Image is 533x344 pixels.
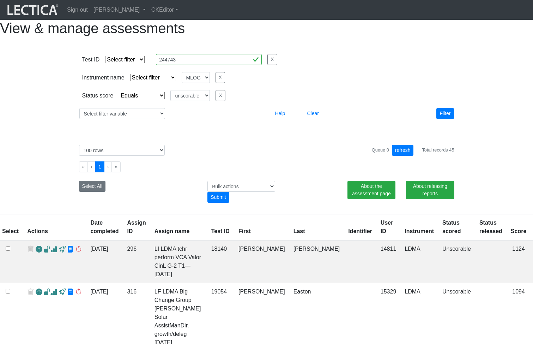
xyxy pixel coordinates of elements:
[405,228,434,234] a: Instrument
[347,181,395,199] a: About the assessment page
[207,192,229,203] div: Submit
[64,3,91,17] a: Sign out
[207,214,234,241] th: Test ID
[372,145,454,156] div: Queue 0 Total records 45
[442,220,461,234] a: Status scored
[82,91,114,100] div: Status score
[36,245,42,255] a: Reopen
[149,3,181,17] a: CKEditor
[82,73,125,82] div: Instrument name
[400,240,438,283] td: LDMA
[23,214,86,241] th: Actions
[512,246,525,252] span: 1124
[376,240,401,283] td: 14811
[36,287,42,298] a: Reopen
[234,240,289,283] td: [PERSON_NAME]
[82,55,100,64] div: Test ID
[238,228,251,234] a: First
[123,214,150,241] th: Assign ID
[59,246,66,253] span: view
[79,181,106,192] button: Select All
[75,289,82,296] span: rescore
[267,54,277,65] button: X
[392,145,414,156] button: refresh
[91,3,149,17] a: [PERSON_NAME]
[50,289,57,296] span: Analyst score
[150,214,207,241] th: Assign name
[6,3,59,17] img: lecticalive
[86,240,123,283] td: [DATE]
[272,108,289,119] button: Help
[27,287,34,298] span: delete
[406,181,454,199] a: About releasing reports
[381,220,393,234] a: User ID
[207,240,234,283] td: 18140
[442,246,471,252] a: Completed = assessment has been completed; CS scored = assessment has been CLAS scored; LS scored...
[50,246,57,253] span: Analyst score
[289,240,344,283] td: [PERSON_NAME]
[59,289,66,296] span: view
[436,108,454,119] button: Filter
[479,220,502,234] a: Status released
[75,246,82,253] span: rescore
[123,240,150,283] td: 296
[216,90,225,101] button: X
[442,289,471,295] a: Completed = assessment has been completed; CS scored = assessment has been CLAS scored; LS scored...
[348,228,372,234] a: Identifier
[304,108,322,119] button: Clear
[44,246,50,253] span: view
[95,161,104,172] button: Go to page 1
[44,289,50,296] span: view
[293,228,305,234] a: Last
[27,245,34,255] span: delete
[150,240,207,283] td: LI LDMA tchr perform VCA Valor CinL G-2 T1—[DATE]
[272,110,289,116] a: Help
[512,289,525,295] span: 1094
[67,246,74,253] span: view
[67,289,74,296] span: view
[511,228,526,234] a: Score
[90,220,119,234] a: Date completed
[79,161,454,172] ul: Pagination
[216,72,225,83] button: X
